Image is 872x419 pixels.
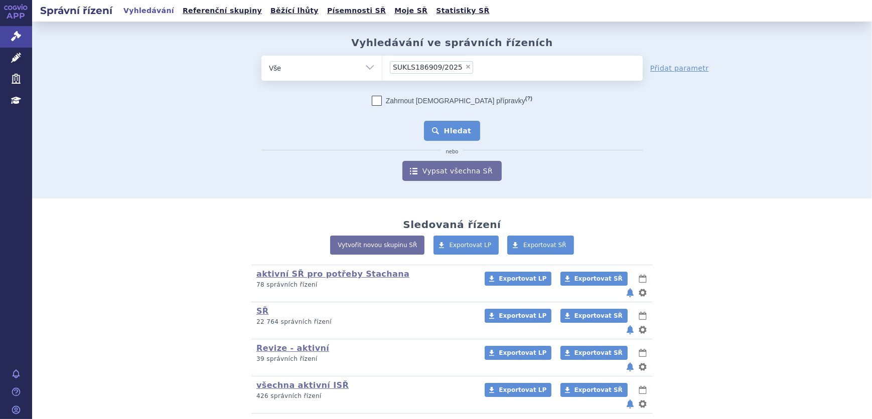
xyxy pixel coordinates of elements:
[391,4,430,18] a: Moje SŘ
[256,318,472,326] p: 22 764 správních řízení
[256,281,472,289] p: 78 správních řízení
[560,346,628,360] a: Exportovat SŘ
[574,312,623,319] span: Exportovat SŘ
[351,37,553,49] h2: Vyhledávání ve správních řízeních
[476,61,482,73] input: SUKLS186909/2025
[485,272,551,286] a: Exportovat LP
[638,273,648,285] button: lhůty
[625,398,635,410] button: notifikace
[256,269,409,279] a: aktivní SŘ pro potřeby Stachana
[638,398,648,410] button: nastavení
[638,361,648,373] button: nastavení
[560,383,628,397] a: Exportovat SŘ
[560,309,628,323] a: Exportovat SŘ
[393,64,463,71] span: SUKLS186909/2025
[433,236,499,255] a: Exportovat LP
[485,309,551,323] a: Exportovat LP
[638,310,648,322] button: lhůty
[180,4,265,18] a: Referenční skupiny
[485,346,551,360] a: Exportovat LP
[450,242,492,249] span: Exportovat LP
[465,64,471,70] span: ×
[256,355,472,363] p: 39 správních řízení
[574,386,623,393] span: Exportovat SŘ
[256,343,329,353] a: Revize - aktivní
[267,4,322,18] a: Běžící lhůty
[625,361,635,373] button: notifikace
[256,392,472,400] p: 426 správních řízení
[256,306,269,316] a: SŘ
[625,287,635,299] button: notifikace
[560,272,628,286] a: Exportovat SŘ
[625,324,635,336] button: notifikace
[650,63,709,73] a: Přidat parametr
[525,95,532,102] abbr: (?)
[574,275,623,282] span: Exportovat SŘ
[638,347,648,359] button: lhůty
[330,236,424,255] a: Vytvořit novou skupinu SŘ
[499,349,546,356] span: Exportovat LP
[424,121,481,141] button: Hledat
[523,242,566,249] span: Exportovat SŘ
[32,4,120,18] h2: Správní řízení
[402,161,502,181] a: Vypsat všechna SŘ
[499,312,546,319] span: Exportovat LP
[403,219,501,231] h2: Sledovaná řízení
[638,287,648,299] button: nastavení
[499,386,546,393] span: Exportovat LP
[433,4,492,18] a: Statistiky SŘ
[574,349,623,356] span: Exportovat SŘ
[638,384,648,396] button: lhůty
[372,96,532,106] label: Zahrnout [DEMOGRAPHIC_DATA] přípravky
[120,4,177,18] a: Vyhledávání
[507,236,574,255] a: Exportovat SŘ
[485,383,551,397] a: Exportovat LP
[441,149,464,155] i: nebo
[256,380,349,390] a: všechna aktivní ISŘ
[324,4,389,18] a: Písemnosti SŘ
[499,275,546,282] span: Exportovat LP
[638,324,648,336] button: nastavení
